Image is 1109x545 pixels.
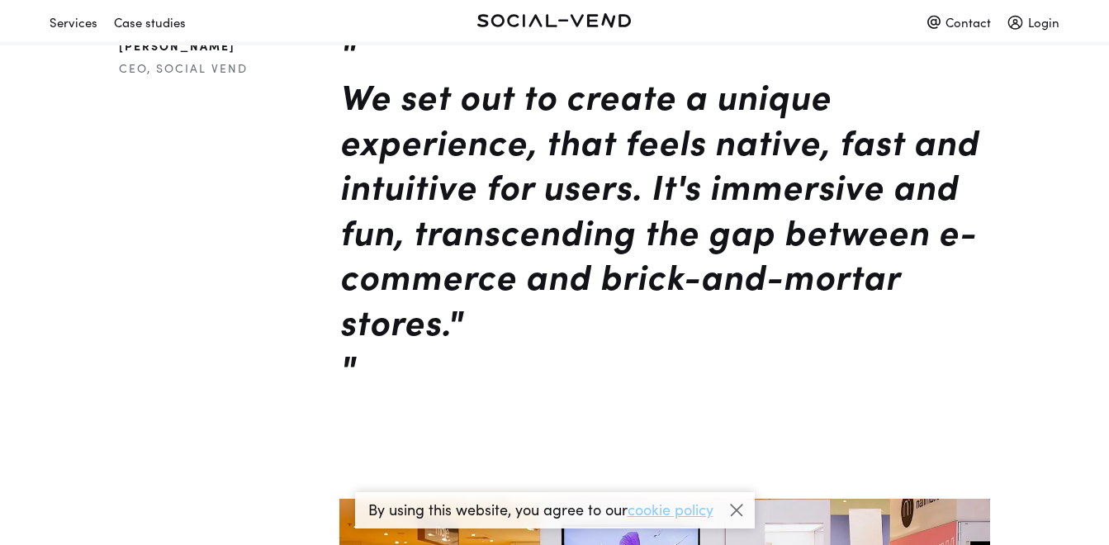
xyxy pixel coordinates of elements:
div: Login [1007,7,1059,36]
div: Services [50,7,97,36]
a: Case studies [114,7,202,25]
div: Case studies [114,7,186,36]
h2: CEO, Social Vend [119,61,315,75]
p: By using this website, you agree to our [368,502,713,517]
h1: [PERSON_NAME] [119,39,315,53]
div: Contact [927,7,991,36]
a: cookie policy [628,499,713,519]
p: We set out to create a unique experience, that feels native, fast and intuitive for users. It's i... [339,73,990,344]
